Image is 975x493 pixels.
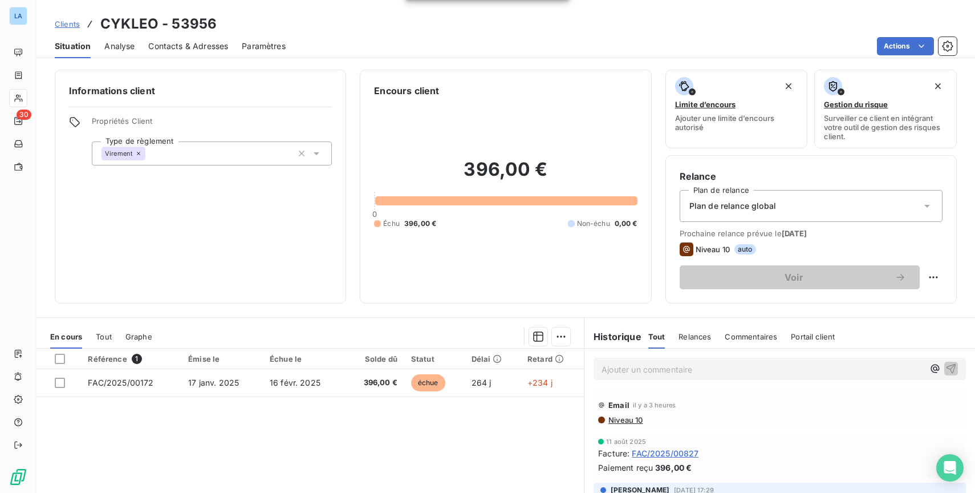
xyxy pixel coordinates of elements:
span: 396,00 € [655,462,692,474]
span: Plan de relance global [689,200,776,212]
span: Analyse [104,41,135,52]
span: 1 [132,354,142,364]
h3: CYKLEO - 53956 [100,14,217,34]
span: Échu [383,219,400,229]
span: Commentaires [725,332,777,341]
span: Voir [693,273,895,282]
span: Propriétés Client [92,116,332,132]
span: Ajouter une limite d’encours autorisé [675,114,798,132]
span: Portail client [791,332,835,341]
div: Émise le [188,354,256,363]
h2: 396,00 € [374,158,637,192]
span: 11 août 2025 [606,438,646,445]
span: Paiement reçu [598,462,653,474]
span: auto [734,244,756,254]
button: Limite d’encoursAjouter une limite d’encours autorisé [665,70,808,148]
div: LA [9,7,27,25]
span: Prochaine relance prévue le [680,229,942,238]
span: il y a 3 heures [633,402,676,409]
div: Délai [472,354,514,363]
a: Clients [55,18,80,30]
img: Logo LeanPay [9,468,27,486]
span: Contacts & Adresses [148,41,228,52]
div: Solde dû [351,354,397,363]
button: Voir [680,265,920,289]
input: Ajouter une valeur [145,148,155,159]
span: FAC/2025/00827 [632,447,698,459]
span: Tout [96,332,112,341]
span: Limite d’encours [675,100,736,109]
div: Statut [411,354,458,363]
div: Échue le [270,354,338,363]
span: Niveau 10 [607,415,643,425]
h6: Relance [680,169,942,183]
button: Gestion du risqueSurveiller ce client en intégrant votre outil de gestion des risques client. [814,70,957,148]
span: 17 janv. 2025 [188,378,239,387]
span: +234 j [527,378,552,387]
span: Surveiller ce client en intégrant votre outil de gestion des risques client. [824,114,947,141]
span: 0 [372,209,377,219]
span: 396,00 € [404,219,436,229]
span: Non-échu [577,219,610,229]
button: Actions [877,37,934,55]
span: Facture : [598,447,629,459]
div: Référence [88,354,174,364]
span: 16 févr. 2025 [270,378,320,387]
span: Tout [648,332,665,341]
span: 396,00 € [351,377,397,389]
span: Virement [105,150,133,157]
span: 0,00 € [615,219,637,229]
span: Paramètres [242,41,286,52]
span: Situation [55,41,91,52]
span: Clients [55,19,80,29]
span: Email [608,401,629,410]
span: FAC/2025/00172 [88,378,153,387]
span: échue [411,374,445,391]
span: 30 [17,110,31,120]
span: Niveau 10 [696,245,730,254]
h6: Encours client [374,84,439,98]
div: Open Intercom Messenger [936,454,964,482]
span: En cours [50,332,82,341]
span: Gestion du risque [824,100,888,109]
span: [DATE] [782,229,807,238]
span: Graphe [125,332,152,341]
h6: Historique [584,330,641,344]
div: Retard [527,354,577,363]
h6: Informations client [69,84,332,98]
span: 264 j [472,378,491,387]
span: Relances [679,332,711,341]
